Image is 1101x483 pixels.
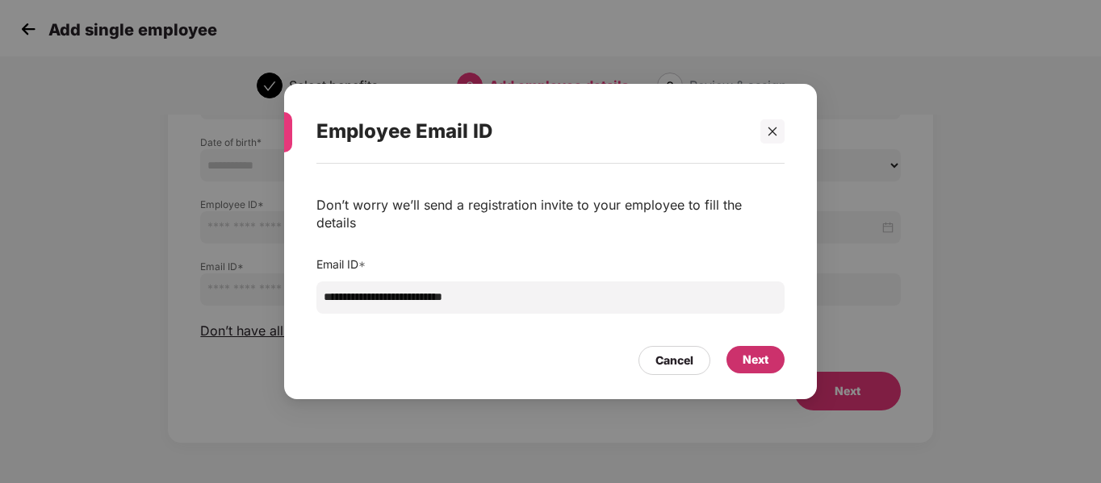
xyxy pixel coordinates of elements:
[655,352,693,369] div: Cancel
[743,351,768,368] div: Next
[316,100,746,163] div: Employee Email ID
[316,257,366,271] label: Email ID
[767,126,778,137] span: close
[316,196,785,231] div: Don’t worry we’ll send a registration invite to your employee to fill the details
